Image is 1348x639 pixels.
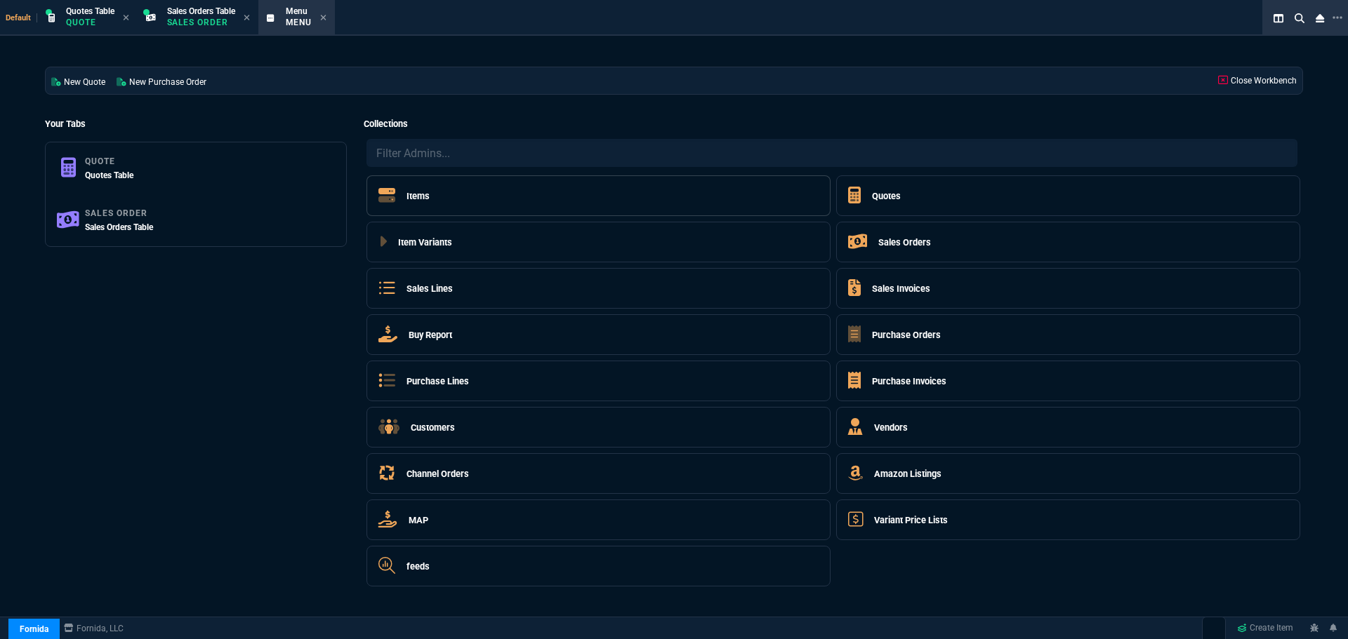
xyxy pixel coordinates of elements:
h5: Items [407,189,430,203]
h5: Your Tabs [45,117,347,130]
span: Quotes Table [66,6,114,16]
h5: Item Variants [398,236,452,249]
h5: MAP [409,513,428,527]
h5: Customers [411,421,455,434]
a: New Purchase Order [111,67,212,94]
span: Sales Orders Table [85,222,153,232]
nx-icon: Close Tab [123,13,129,24]
nx-icon: Close Workbench [1310,10,1330,27]
span: Default [6,13,37,22]
h5: feeds [407,560,430,573]
nx-icon: Split Panels [1268,10,1289,27]
span: Quotes Table [85,170,133,180]
nx-icon: Close Tab [320,13,326,24]
h5: Sales Lines [407,282,453,295]
h5: Purchase Invoices [872,375,946,388]
h5: Vendors [874,421,908,434]
h5: Sales Orders [878,236,931,249]
span: Menu [286,6,308,16]
p: Sales Order [85,208,153,219]
h5: Quotes [872,189,901,203]
p: Quote [85,156,133,167]
nx-icon: Close Tab [244,13,250,24]
h5: Channel Orders [407,467,469,480]
a: Create Item [1231,618,1299,639]
h5: Purchase Orders [872,328,941,342]
h5: Sales Invoices [872,282,930,295]
h5: Buy Report [409,328,452,342]
p: Menu [286,17,312,28]
nx-icon: Open New Tab [1333,11,1342,25]
h5: Variant Price Lists [874,513,948,527]
a: Close Workbench [1212,67,1302,94]
nx-icon: Search [1289,10,1310,27]
h5: Purchase Lines [407,375,469,388]
p: Sales Order [167,17,235,28]
h5: Collections [364,117,1303,130]
input: Filter Admins... [366,139,1297,167]
a: New Quote [46,67,111,94]
span: Sales Orders Table [167,6,235,16]
h5: Amazon Listings [874,467,941,480]
a: msbcCompanyName [60,622,128,635]
p: Quote [66,17,114,28]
